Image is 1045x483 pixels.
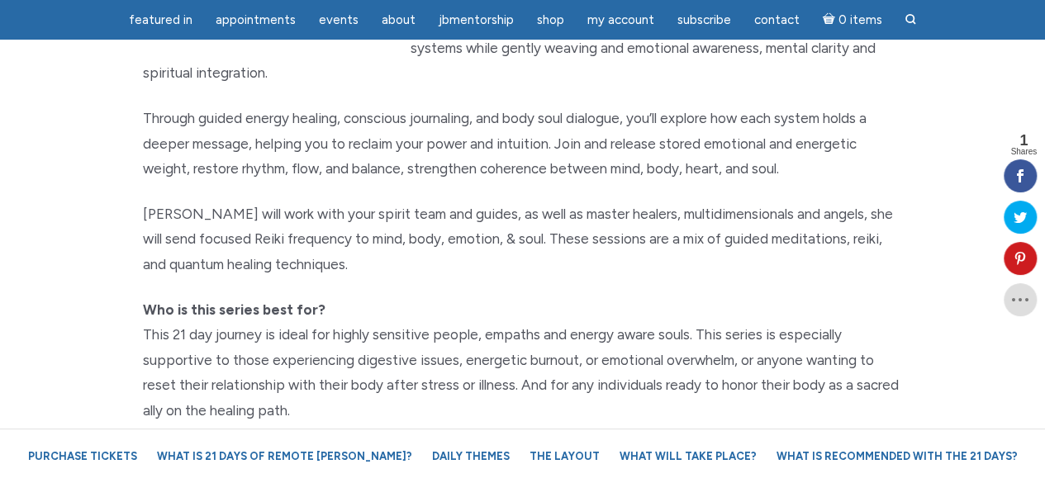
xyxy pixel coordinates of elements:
a: What is 21 Days of Remote [PERSON_NAME]? [149,442,420,471]
a: Subscribe [667,4,741,36]
a: Appointments [206,4,306,36]
a: Cart0 items [813,2,892,36]
p: This 21 day journey is ideal for highly sensitive people, empaths and energy aware souls. This se... [143,297,903,424]
strong: Who is this series best for? [143,301,325,318]
span: 1 [1010,133,1037,148]
span: 0 items [838,14,881,26]
span: featured in [129,12,192,27]
a: Daily Themes [424,442,518,471]
span: Shop [537,12,564,27]
a: What will take place? [611,442,765,471]
p: Through guided energy healing, conscious journaling, and body soul dialogue, you’ll explore how e... [143,106,903,182]
span: My Account [587,12,654,27]
a: My Account [577,4,664,36]
a: What is recommended with the 21 Days? [768,442,1026,471]
a: featured in [119,4,202,36]
a: Contact [744,4,810,36]
a: JBMentorship [429,4,524,36]
a: Shop [527,4,574,36]
i: Cart [823,12,838,27]
a: About [372,4,425,36]
p: [PERSON_NAME] will work with your spirit team and guides, as well as master healers, multidimensi... [143,201,903,277]
a: Events [309,4,368,36]
span: Contact [754,12,800,27]
span: Subscribe [677,12,731,27]
span: Events [319,12,359,27]
span: About [382,12,416,27]
span: Shares [1010,148,1037,156]
span: Appointments [216,12,296,27]
a: The Layout [521,442,608,471]
a: Purchase Tickets [20,442,145,471]
span: JBMentorship [439,12,514,27]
